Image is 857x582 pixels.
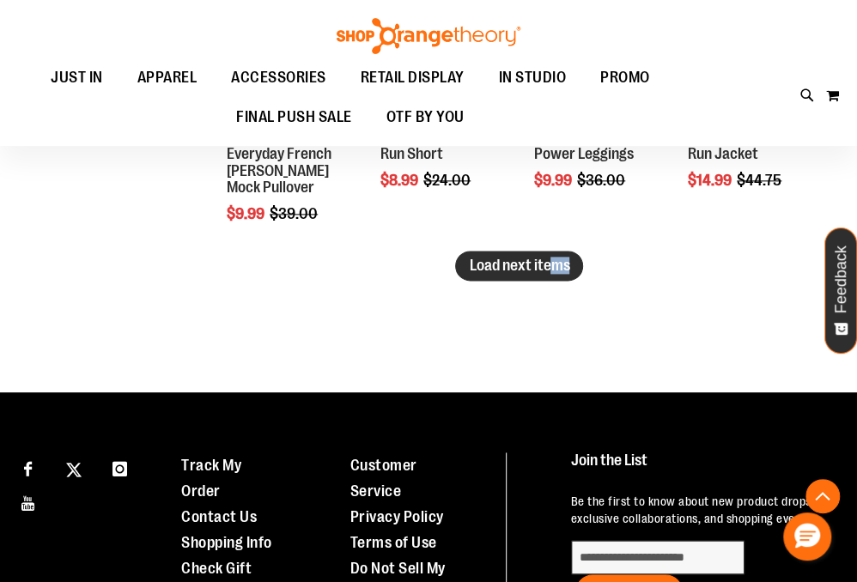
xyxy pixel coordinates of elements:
[380,145,443,162] a: Run Short
[66,462,82,477] img: Twitter
[120,58,215,97] a: APPAREL
[181,508,257,525] a: Contact Us
[13,452,43,482] a: Visit our Facebook page
[227,145,331,197] a: Everyday French [PERSON_NAME] Mock Pullover
[236,98,352,136] span: FINAL PUSH SALE
[482,58,584,98] a: IN STUDIO
[805,479,840,513] button: Back To Top
[688,172,734,189] span: $14.99
[499,58,567,97] span: IN STUDIO
[600,58,650,97] span: PROMO
[219,98,369,137] a: FINAL PUSH SALE
[343,58,482,98] a: RETAIL DISPLAY
[334,18,523,54] img: Shop Orangetheory
[824,227,857,354] button: Feedback - Show survey
[386,98,465,136] span: OTF BY YOU
[571,493,831,527] p: Be the first to know about new product drops, exclusive collaborations, and shopping events!
[51,58,103,97] span: JUST IN
[833,246,849,313] span: Feedback
[105,452,135,482] a: Visit our Instagram page
[423,172,473,189] span: $24.00
[534,145,634,162] a: Power Leggings
[571,540,745,574] input: enter email
[33,58,120,98] a: JUST IN
[270,205,320,222] span: $39.00
[571,452,831,484] h4: Join the List
[59,452,89,482] a: Visit our X page
[469,257,569,274] span: Load next items
[227,205,267,222] span: $9.99
[13,487,43,517] a: Visit our Youtube page
[583,58,667,98] a: PROMO
[369,98,482,137] a: OTF BY YOU
[231,58,326,97] span: ACCESSORIES
[181,457,241,500] a: Track My Order
[737,172,784,189] span: $44.75
[577,172,628,189] span: $36.00
[534,172,574,189] span: $9.99
[688,145,758,162] a: Run Jacket
[214,58,343,98] a: ACCESSORIES
[361,58,465,97] span: RETAIL DISPLAY
[350,508,444,525] a: Privacy Policy
[350,534,437,551] a: Terms of Use
[350,457,417,500] a: Customer Service
[181,534,272,551] a: Shopping Info
[380,172,421,189] span: $8.99
[455,251,583,281] button: Load next items
[783,512,831,561] button: Hello, have a question? Let’s chat.
[137,58,198,97] span: APPAREL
